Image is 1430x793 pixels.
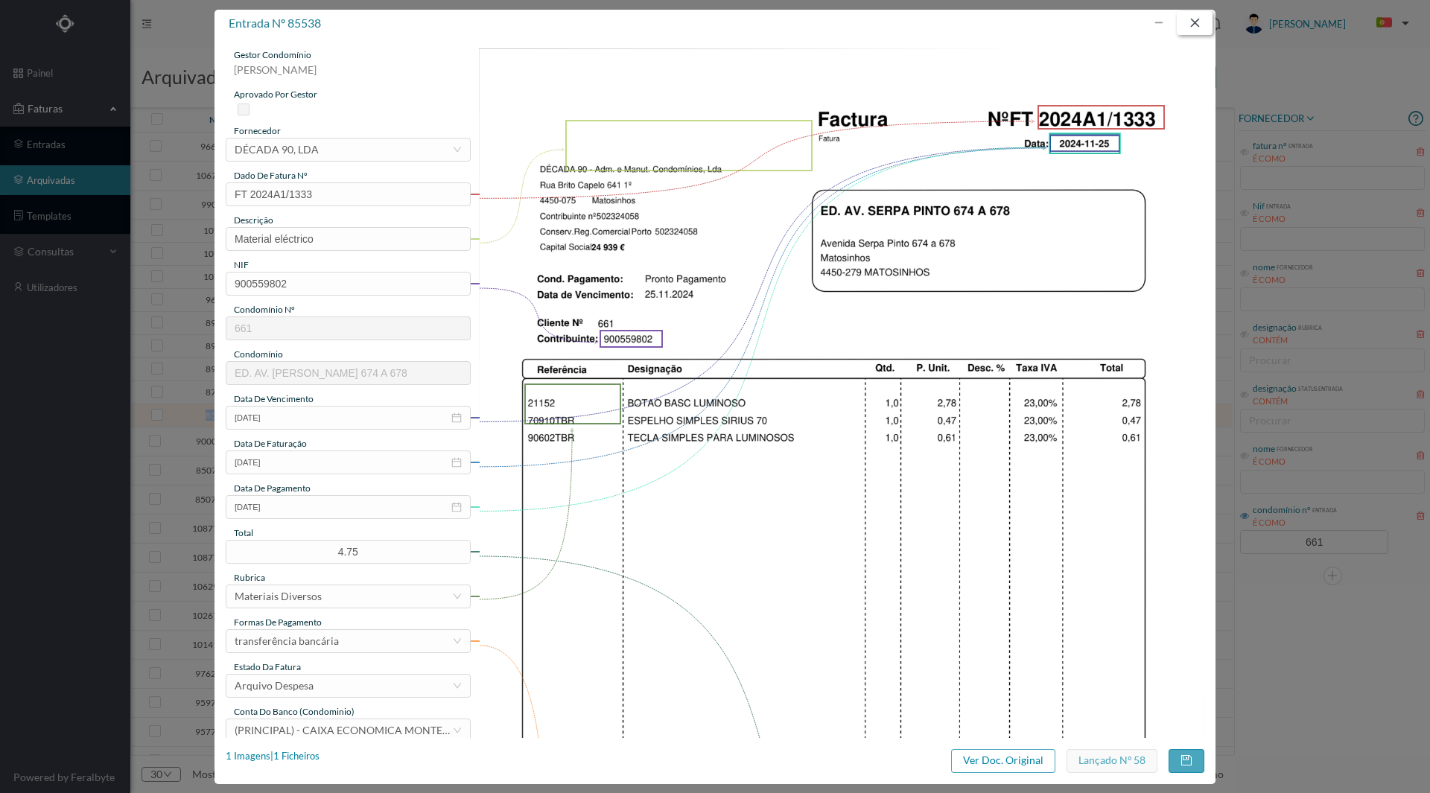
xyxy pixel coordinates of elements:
span: total [234,527,253,538]
button: Ver Doc. Original [951,749,1055,773]
span: gestor condomínio [234,49,311,60]
i: icon: calendar [451,457,462,468]
span: entrada nº 85538 [229,16,321,30]
div: DÉCADA 90, LDA [235,138,319,161]
span: Formas de Pagamento [234,617,322,628]
i: icon: calendar [451,413,462,423]
div: 1 Imagens | 1 Ficheiros [226,749,320,764]
span: conta do banco (condominio) [234,706,355,717]
span: condomínio [234,348,283,360]
span: estado da fatura [234,661,301,672]
div: Arquivo Despesa [235,675,314,697]
i: icon: down [453,637,462,646]
span: data de pagamento [234,483,311,494]
div: transferência bancária [235,630,339,652]
span: data de vencimento [234,393,314,404]
button: PT [1364,12,1415,36]
span: descrição [234,214,273,226]
i: icon: calendar [451,502,462,512]
i: icon: down [453,145,462,154]
div: Materiais Diversos [235,585,322,608]
span: aprovado por gestor [234,89,317,100]
span: condomínio nº [234,304,295,315]
span: rubrica [234,572,265,583]
button: Lançado nº 58 [1067,749,1157,773]
span: data de faturação [234,438,307,449]
span: (PRINCIPAL) - CAIXA ECONOMICA MONTEPIO GERAL ([FINANCIAL_ID]) [235,724,581,736]
div: [PERSON_NAME] [226,62,471,88]
span: NIF [234,259,249,270]
i: icon: down [453,592,462,601]
i: icon: down [453,726,462,735]
span: dado de fatura nº [234,170,308,181]
i: icon: down [453,681,462,690]
span: fornecedor [234,125,281,136]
